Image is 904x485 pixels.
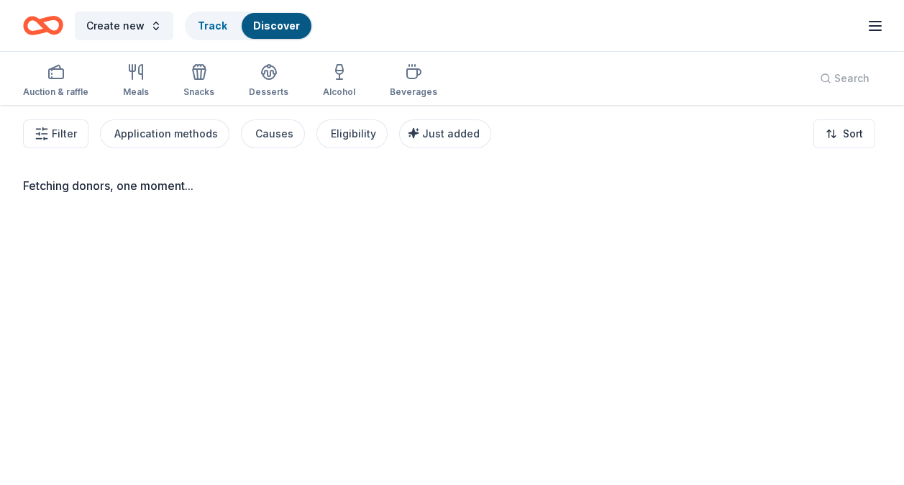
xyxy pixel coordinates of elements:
[249,58,288,105] button: Desserts
[390,58,437,105] button: Beverages
[323,58,355,105] button: Alcohol
[813,119,875,148] button: Sort
[399,119,491,148] button: Just added
[100,119,229,148] button: Application methods
[390,86,437,98] div: Beverages
[75,12,173,40] button: Create new
[253,19,300,32] a: Discover
[23,119,88,148] button: Filter
[114,125,218,142] div: Application methods
[123,86,149,98] div: Meals
[241,119,305,148] button: Causes
[198,19,227,32] a: Track
[843,125,863,142] span: Sort
[185,12,313,40] button: TrackDiscover
[86,17,145,35] span: Create new
[52,125,77,142] span: Filter
[249,86,288,98] div: Desserts
[316,119,388,148] button: Eligibility
[23,86,88,98] div: Auction & raffle
[183,86,214,98] div: Snacks
[23,9,63,42] a: Home
[183,58,214,105] button: Snacks
[255,125,293,142] div: Causes
[123,58,149,105] button: Meals
[422,127,480,140] span: Just added
[23,58,88,105] button: Auction & raffle
[331,125,376,142] div: Eligibility
[323,86,355,98] div: Alcohol
[23,177,881,194] div: Fetching donors, one moment...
